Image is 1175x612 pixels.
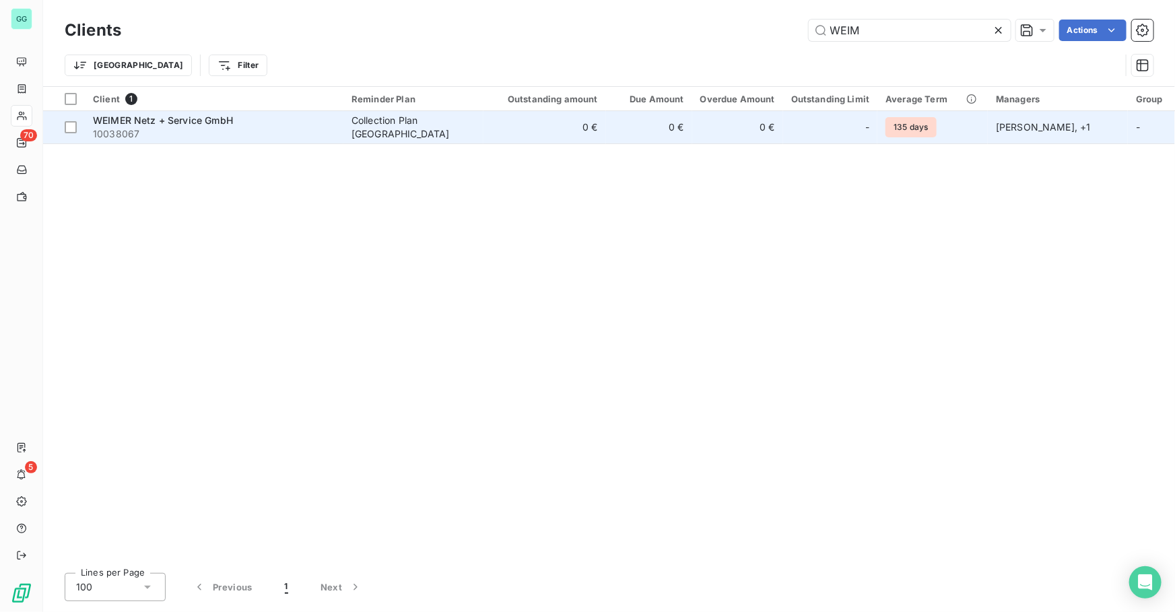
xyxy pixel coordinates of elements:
button: Filter [209,55,267,76]
span: 1 [285,580,288,594]
div: Open Intercom Messenger [1129,566,1162,599]
span: 10038067 [93,127,335,141]
div: [PERSON_NAME] , + 1 [996,121,1120,134]
div: Overdue Amount [700,94,775,104]
img: Logo LeanPay [11,582,32,604]
button: Previous [176,573,269,601]
span: 5 [25,461,37,473]
td: 0 € [483,111,606,143]
div: Managers [996,94,1120,104]
div: Due Amount [614,94,684,104]
td: 0 € [692,111,783,143]
button: [GEOGRAPHIC_DATA] [65,55,192,76]
span: - [1136,121,1140,133]
span: 70 [20,129,37,141]
span: - [865,121,869,134]
input: Search [809,20,1011,41]
h3: Clients [65,18,121,42]
div: Outstanding Limit [791,94,870,104]
span: 135 days [885,117,936,137]
div: Average Term [885,94,980,104]
span: 100 [76,580,92,594]
button: Next [304,573,378,601]
div: GG [11,8,32,30]
span: Client [93,94,120,104]
span: 1 [125,93,137,105]
button: Actions [1059,20,1127,41]
td: 0 € [606,111,692,143]
button: 1 [269,573,304,601]
span: WEIMER Netz + Service GmbH [93,114,233,126]
div: Collection Plan [GEOGRAPHIC_DATA] [351,114,475,141]
div: Outstanding amount [492,94,598,104]
div: Reminder Plan [351,94,475,104]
